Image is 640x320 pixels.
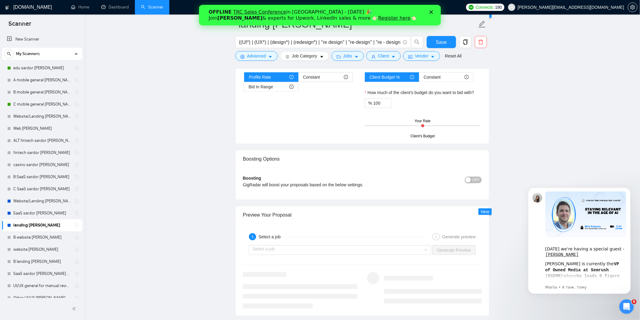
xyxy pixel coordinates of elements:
a: New Scanner [7,33,77,45]
span: search [411,39,423,45]
button: settingAdvancedcaret-down [235,51,278,61]
span: holder [74,150,79,155]
span: caret-down [431,54,435,59]
span: holder [74,259,79,264]
a: A mobile general [PERSON_NAME] [13,74,71,86]
button: userClientcaret-down [366,51,401,61]
span: holder [74,66,79,70]
div: Your Rate [415,118,431,124]
button: delete [475,36,487,48]
li: New Scanner [2,33,82,45]
span: holder [74,187,79,191]
span: 190 [495,4,502,11]
span: holder [74,162,79,167]
a: SaaS sardor [PERSON_NAME] mobile [13,268,71,280]
div: GigRadar will boost your proposals based on the below settings. [243,181,422,188]
span: holder [74,175,79,179]
button: search [411,36,423,48]
div: Generate preview [442,233,476,240]
div: Preview Your Proposal [243,206,482,224]
div: Select a job [259,233,284,240]
input: How much of the client's budget do you want to bid with? [373,99,392,108]
button: folderJobscaret-down [331,51,364,61]
button: idcardVendorcaret-down [403,51,440,61]
span: user [510,5,514,9]
div: Закрити [230,5,237,9]
span: Constant [303,73,320,82]
a: Reset All [445,53,462,59]
img: logo [5,3,9,12]
span: holder [74,247,79,252]
a: Website/Landing [PERSON_NAME] [13,195,71,207]
button: Generate Preview [432,245,476,255]
a: B mobile general [PERSON_NAME] [13,86,71,98]
span: caret-down [354,54,359,59]
span: Scanner [4,19,36,32]
span: holder [74,211,79,216]
a: ALT fintech sardor [PERSON_NAME] [13,135,71,147]
img: upwork-logo.png [469,5,474,10]
a: searchScanner [141,5,163,10]
span: holder [74,78,79,83]
span: OFF [472,177,480,183]
span: setting [628,5,637,10]
span: Bid In Range [249,82,273,91]
iframe: Intercom live chat банер [199,5,441,25]
span: Constant [424,73,441,82]
input: Search Freelance Jobs... [239,38,400,46]
a: casino sardor [PERSON_NAME] [13,159,71,171]
span: caret-down [391,54,396,59]
span: info-circle [410,75,414,79]
button: Save [427,36,456,48]
a: B website [PERSON_NAME] [13,231,71,243]
span: bars [285,54,289,59]
a: homeHome [71,5,89,10]
span: holder [74,199,79,204]
span: idcard [408,54,413,59]
span: info-circle [289,85,294,89]
span: info-circle [403,40,407,44]
a: edu sardor [PERSON_NAME] [13,62,71,74]
a: Website/Landing [PERSON_NAME] [13,110,71,122]
span: Jobs [343,53,352,59]
span: Save [436,38,447,46]
span: double-left [72,306,78,312]
span: My Scanners [16,48,40,60]
a: setting [628,5,638,10]
span: copy [460,39,471,45]
span: 8 [632,299,637,304]
div: Client's Budget [410,133,435,139]
span: caret-down [320,54,324,59]
b: Boosting [243,176,261,181]
a: Other UI/UX [PERSON_NAME] [13,292,71,304]
span: info-circle [289,75,294,79]
span: Client [378,53,389,59]
span: 2 [435,235,437,239]
span: holder [74,235,79,240]
a: UI/UX general for manual review [13,280,71,292]
button: barsJob Categorycaret-down [280,51,329,61]
span: search [5,52,14,56]
div: Boosting Options [243,150,482,168]
span: holder [74,271,79,276]
span: setting [240,54,245,59]
iframe: Intercom notifications повідомлення [519,180,640,317]
span: holder [74,138,79,143]
button: search [4,49,14,59]
span: edit [478,20,486,28]
a: fintech sardor [PERSON_NAME] [13,147,71,159]
iframe: Intercom live chat [619,299,634,314]
span: 1 [252,235,254,239]
a: C SaaS sardor [PERSON_NAME] [13,183,71,195]
span: Client Budget % [370,73,400,82]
